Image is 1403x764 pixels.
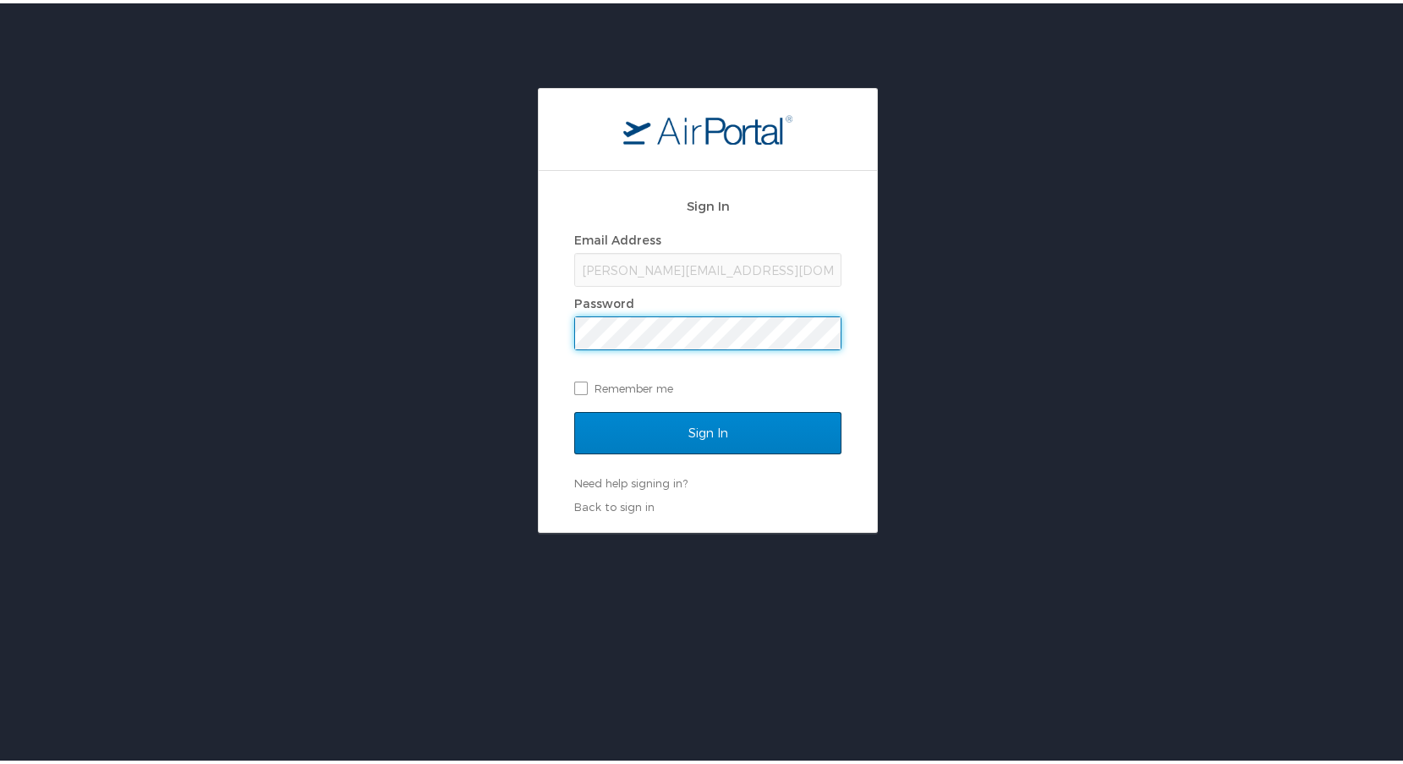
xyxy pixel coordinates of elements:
[574,497,655,510] a: Back to sign in
[574,372,841,398] label: Remember me
[574,293,634,307] label: Password
[623,111,792,141] img: logo
[574,229,661,244] label: Email Address
[574,473,688,486] a: Need help signing in?
[574,409,841,451] input: Sign In
[574,193,841,212] h2: Sign In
